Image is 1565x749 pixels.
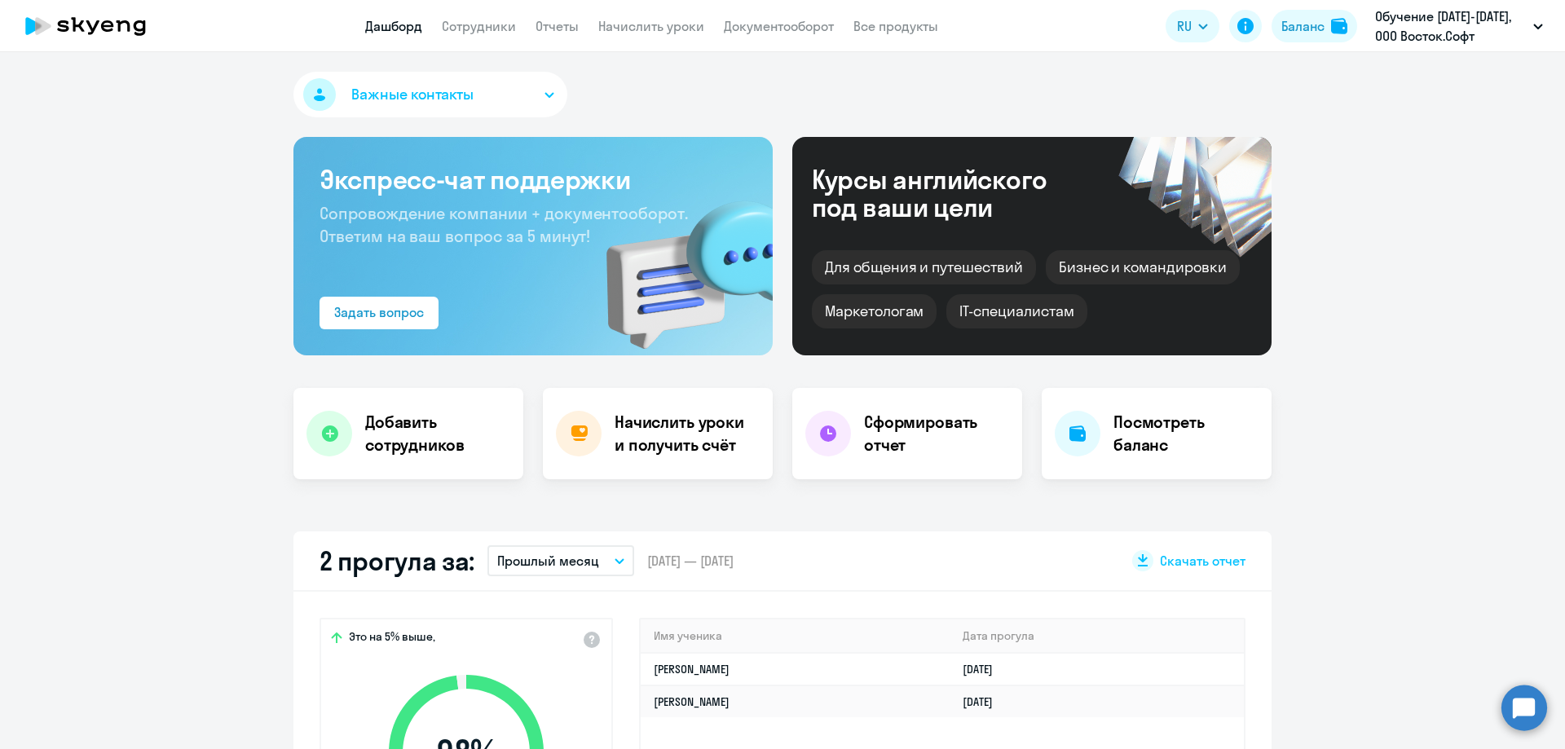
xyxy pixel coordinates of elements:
[812,165,1091,221] div: Курсы английского под ваши цели
[946,294,1087,328] div: IT-специалистам
[320,163,747,196] h3: Экспресс-чат поддержки
[583,172,773,355] img: bg-img
[963,662,1006,676] a: [DATE]
[487,545,634,576] button: Прошлый месяц
[853,18,938,34] a: Все продукты
[1113,411,1259,456] h4: Посмотреть баланс
[615,411,756,456] h4: Начислить уроки и получить счёт
[641,619,950,653] th: Имя ученика
[647,552,734,570] span: [DATE] — [DATE]
[1160,552,1245,570] span: Скачать отчет
[351,84,474,105] span: Важные контакты
[654,694,730,709] a: [PERSON_NAME]
[812,294,937,328] div: Маркетологам
[724,18,834,34] a: Документооборот
[320,544,474,577] h2: 2 прогула за:
[334,302,424,322] div: Задать вопрос
[497,551,599,571] p: Прошлый месяц
[536,18,579,34] a: Отчеты
[1331,18,1347,34] img: balance
[349,629,435,649] span: Это на 5% выше,
[1046,250,1240,284] div: Бизнес и командировки
[365,18,422,34] a: Дашборд
[963,694,1006,709] a: [DATE]
[864,411,1009,456] h4: Сформировать отчет
[320,203,688,246] span: Сопровождение компании + документооборот. Ответим на ваш вопрос за 5 минут!
[812,250,1036,284] div: Для общения и путешествий
[365,411,510,456] h4: Добавить сотрудников
[1375,7,1527,46] p: Обучение [DATE]-[DATE], ООО Восток.Софт
[1166,10,1219,42] button: RU
[598,18,704,34] a: Начислить уроки
[442,18,516,34] a: Сотрудники
[1281,16,1325,36] div: Баланс
[950,619,1244,653] th: Дата прогула
[1272,10,1357,42] button: Балансbalance
[1177,16,1192,36] span: RU
[320,297,439,329] button: Задать вопрос
[1367,7,1551,46] button: Обучение [DATE]-[DATE], ООО Восток.Софт
[293,72,567,117] button: Важные контакты
[654,662,730,676] a: [PERSON_NAME]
